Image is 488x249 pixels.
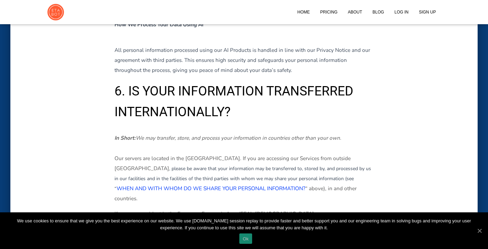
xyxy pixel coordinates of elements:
[10,218,478,231] span: We use cookies to ensure that we give you the best experience on our website. We use [DOMAIN_NAME...
[414,3,441,21] a: Sign Up
[136,135,341,141] span: We may transfer, store, and process your information in countries other than your own.
[114,165,371,192] span: , please be aware that your information may be transferred to, stored by, and processed by us in ...
[343,3,367,21] a: About
[367,3,389,21] a: Blog
[476,227,483,234] a: Ok
[47,3,64,21] img: ETAbot
[114,135,136,141] span: In Short:
[114,21,203,28] span: How We Process Your Data Using AI
[114,47,370,74] span: All personal information processed using our AI Products is handled in line with our Privacy Noti...
[114,83,353,120] span: 6. IS YOUR INFORMATION TRANSFERRED INTERNATIONALLY?
[117,185,305,192] a: WHEN AND WITH WHOM DO WE SHARE YOUR PERSONAL INFORMATION?
[114,185,357,202] span: “ above), in and other countries.
[239,233,252,244] a: Ok
[292,3,315,21] a: Home
[114,155,351,172] span: Our servers are located in the [GEOGRAPHIC_DATA]. If you are accessing our Services from outside ...
[315,3,343,21] a: Pricing
[389,3,414,21] a: Log In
